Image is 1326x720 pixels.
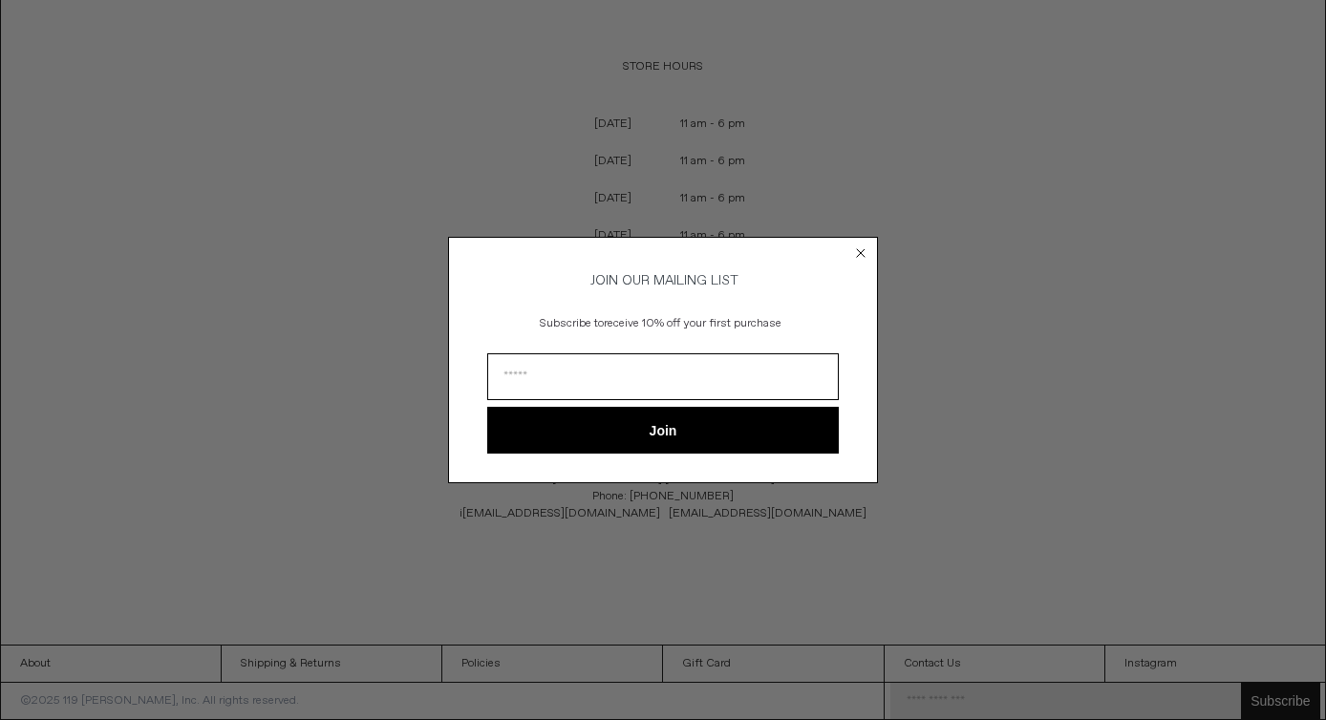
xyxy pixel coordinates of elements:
[588,272,738,289] span: JOIN OUR MAILING LIST
[487,353,839,400] input: Email
[540,316,604,331] span: Subscribe to
[604,316,781,331] span: receive 10% off your first purchase
[487,407,839,454] button: Join
[851,244,870,263] button: Close dialog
